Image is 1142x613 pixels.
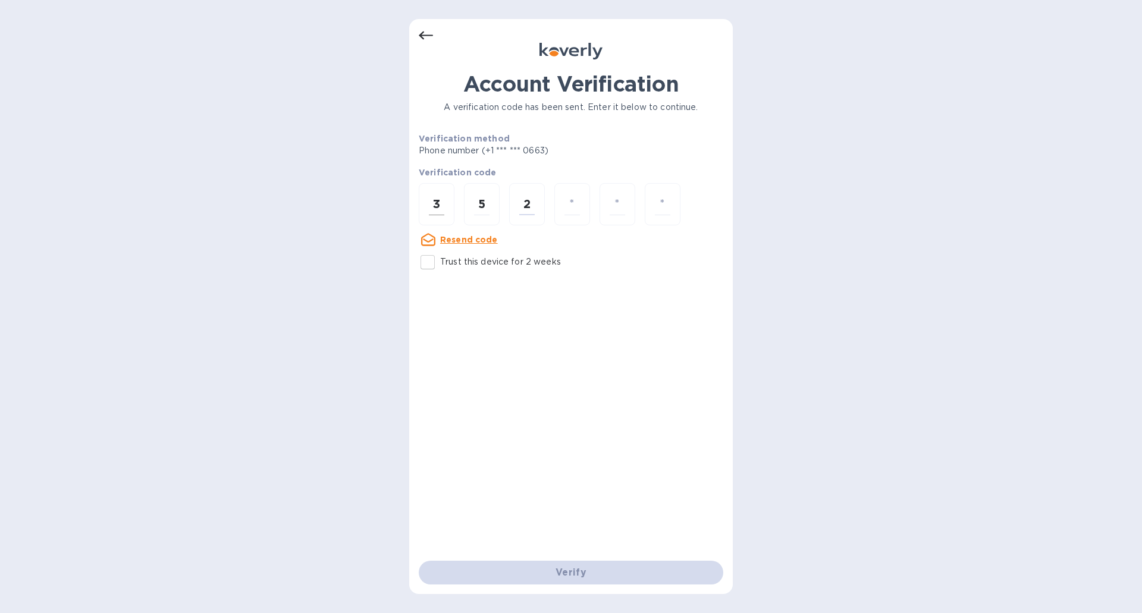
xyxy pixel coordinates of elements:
p: Verification code [419,166,723,178]
p: Trust this device for 2 weeks [440,256,561,268]
p: Phone number (+1 *** *** 0663) [419,144,639,157]
u: Resend code [440,235,498,244]
b: Verification method [419,134,510,143]
p: A verification code has been sent. Enter it below to continue. [419,101,723,114]
h1: Account Verification [419,71,723,96]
